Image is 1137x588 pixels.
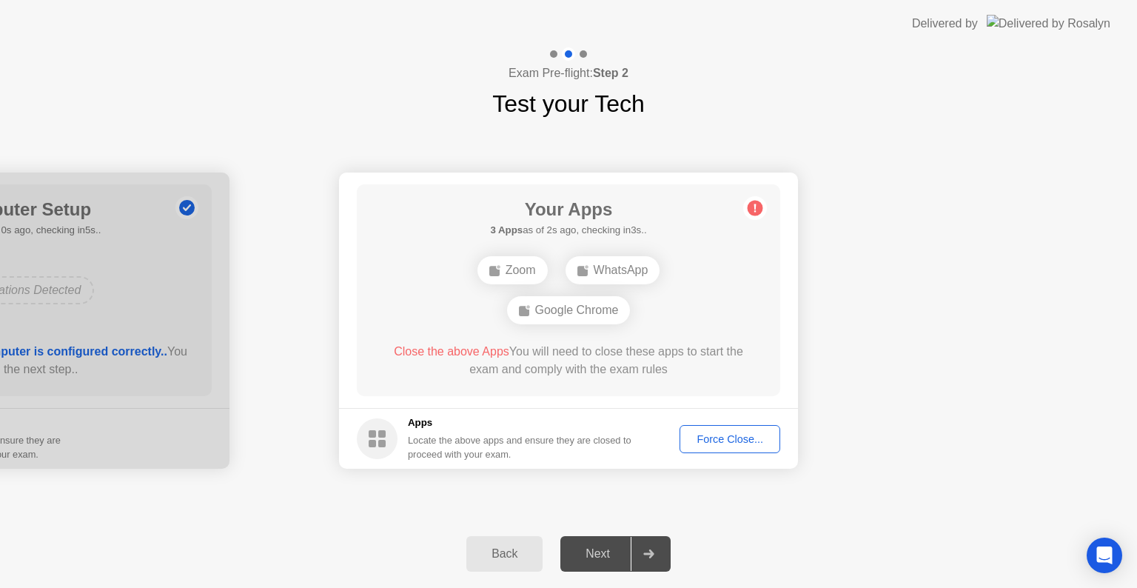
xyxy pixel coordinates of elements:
div: Delivered by [912,15,978,33]
div: Google Chrome [507,296,631,324]
img: Delivered by Rosalyn [987,15,1110,32]
button: Next [560,536,671,572]
h4: Exam Pre-flight: [509,64,628,82]
div: WhatsApp [566,256,660,284]
h1: Your Apps [490,196,646,223]
b: 3 Apps [490,224,523,235]
h1: Test your Tech [492,86,645,121]
div: Zoom [477,256,548,284]
b: Step 2 [593,67,628,79]
div: Back [471,547,538,561]
div: Next [565,547,631,561]
span: Close the above Apps [394,345,509,358]
h5: Apps [408,415,632,430]
div: Locate the above apps and ensure they are closed to proceed with your exam. [408,433,632,461]
div: You will need to close these apps to start the exam and comply with the exam rules [378,343,759,378]
button: Force Close... [680,425,780,453]
h5: as of 2s ago, checking in3s.. [490,223,646,238]
div: Force Close... [685,433,775,445]
button: Back [466,536,543,572]
div: Open Intercom Messenger [1087,538,1122,573]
